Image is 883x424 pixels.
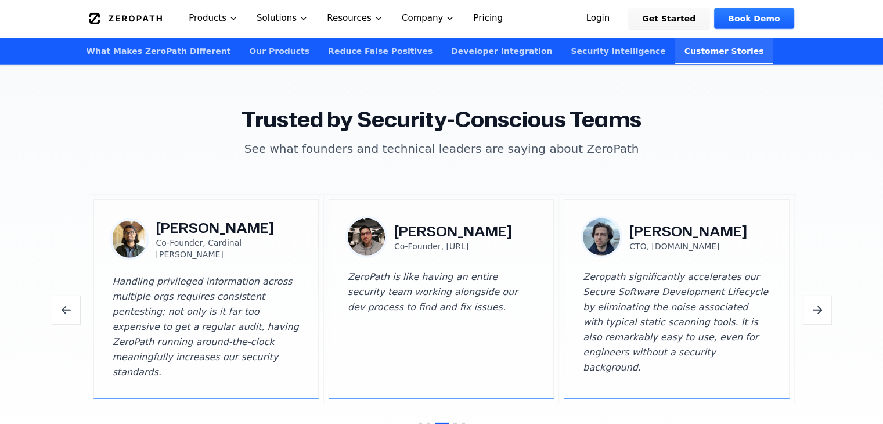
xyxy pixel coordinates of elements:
a: What Makes ZeroPath Different [77,37,240,64]
blockquote: Zeropath significantly accelerates our Secure Software Development Lifecycle by eliminating the n... [583,270,770,380]
blockquote: ZeroPath is like having an entire security team working alongside our dev process to find and fix... [348,270,535,380]
a: Our Products [240,37,319,64]
h2: Trusted by Security-Conscious Teams [89,108,795,131]
img: Yaacov Tarko [583,218,620,256]
img: Muhammad Khattak [113,221,147,258]
a: Developer Integration [442,37,561,64]
p: CTO, [DOMAIN_NAME] [629,240,747,252]
a: Security Intelligence [561,37,675,64]
a: Book Demo [714,8,794,29]
img: Jake Anderson [348,218,385,256]
h3: [PERSON_NAME] [156,218,299,237]
p: Co-Founder, [URL] [394,240,512,252]
h3: [PERSON_NAME] [629,222,747,240]
a: Reduce False Positives [319,37,442,64]
a: Customer Stories [675,37,773,64]
h3: [PERSON_NAME] [394,222,512,240]
a: Get Started [628,8,709,29]
a: Login [572,8,624,29]
p: See what founders and technical leaders are saying about ZeroPath [219,141,665,157]
button: Previous testimonials [52,296,81,325]
button: Next testimonials [803,296,832,325]
p: Co-Founder, Cardinal [PERSON_NAME] [156,237,299,260]
blockquote: Handling privileged information across multiple orgs requires consistent pentesting; not only is ... [113,274,300,380]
